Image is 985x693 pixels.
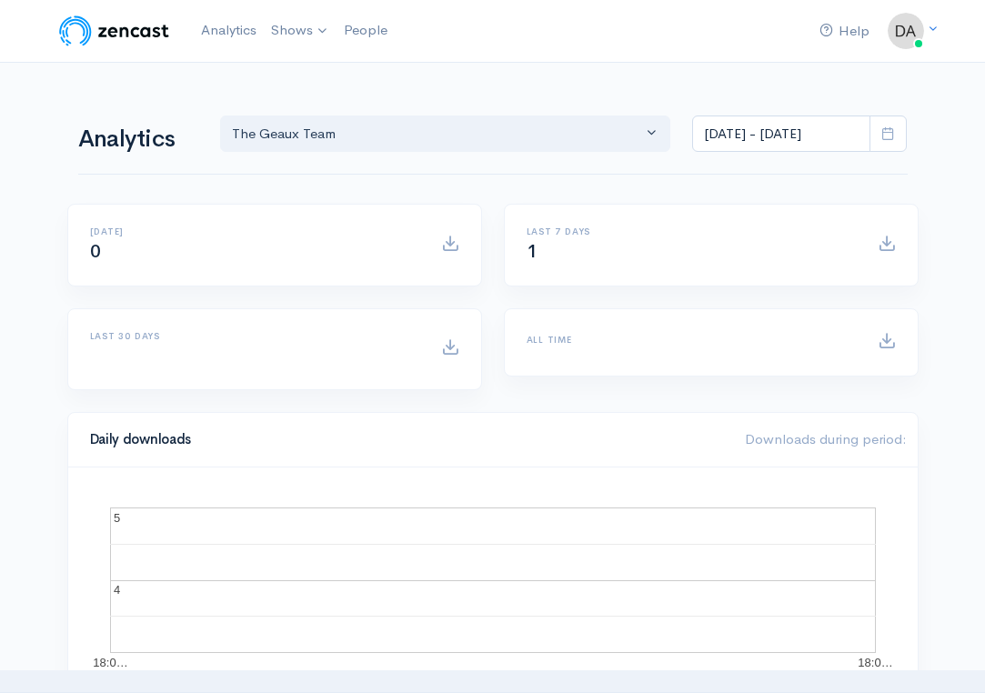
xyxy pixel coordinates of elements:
[745,430,907,447] span: Downloads during period:
[527,226,856,236] h6: Last 7 days
[90,331,419,341] h6: Last 30 days
[114,511,120,525] text: 5
[858,656,892,669] text: 18:0…
[56,13,172,49] img: ZenCast Logo
[194,11,264,50] a: Analytics
[692,115,870,153] input: analytics date range selector
[220,115,671,153] button: The Geaux Team
[527,335,856,345] h6: All time
[78,126,198,153] h1: Analytics
[812,12,877,51] a: Help
[337,11,395,50] a: People
[93,656,127,669] text: 18:0…
[527,240,538,263] span: 1
[90,226,419,236] h6: [DATE]
[888,13,924,49] img: ...
[264,11,337,51] a: Shows
[90,489,896,671] svg: A chart.
[114,583,120,597] text: 4
[232,124,643,145] div: The Geaux Team
[90,240,101,263] span: 0
[90,432,723,447] h4: Daily downloads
